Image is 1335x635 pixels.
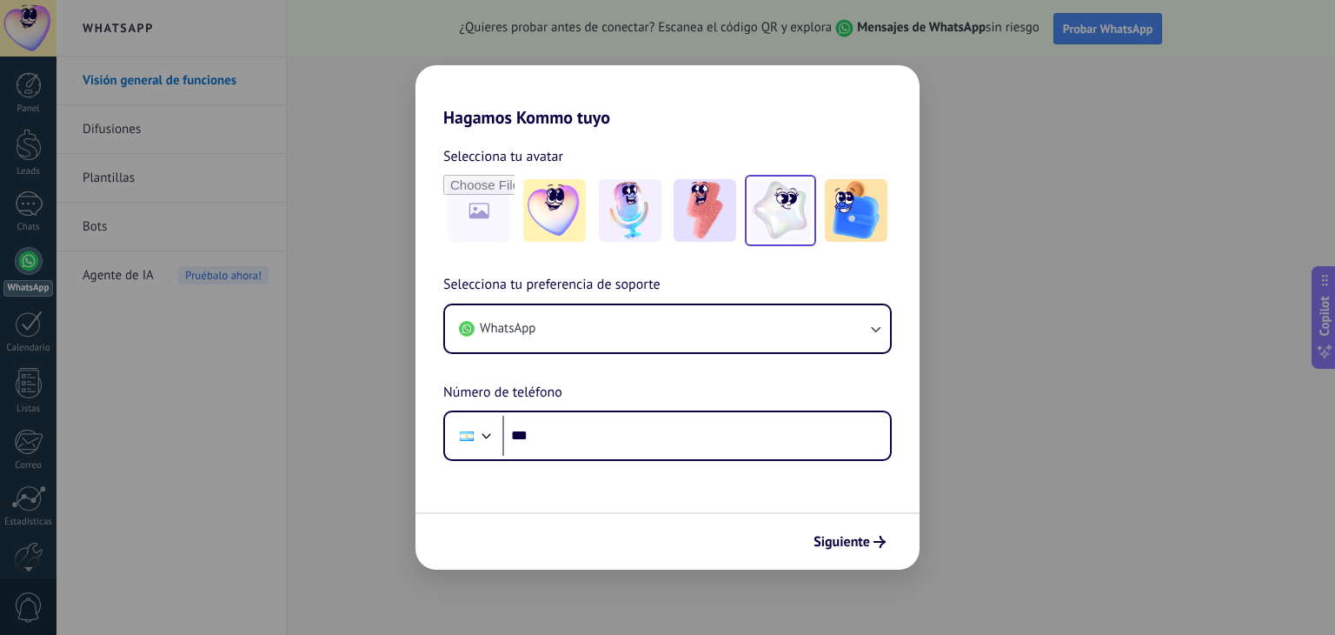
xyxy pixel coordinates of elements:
[825,179,887,242] img: -5.jpeg
[523,179,586,242] img: -1.jpeg
[415,65,920,128] h2: Hagamos Kommo tuyo
[480,320,535,338] span: WhatsApp
[749,179,812,242] img: -4.jpeg
[674,179,736,242] img: -3.jpeg
[443,382,562,404] span: Número de teléfono
[806,527,893,557] button: Siguiente
[450,418,483,454] div: Argentina: + 54
[814,536,870,548] span: Siguiente
[599,179,661,242] img: -2.jpeg
[443,274,661,297] span: Selecciona tu preferencia de soporte
[443,145,563,168] span: Selecciona tu avatar
[445,305,890,352] button: WhatsApp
